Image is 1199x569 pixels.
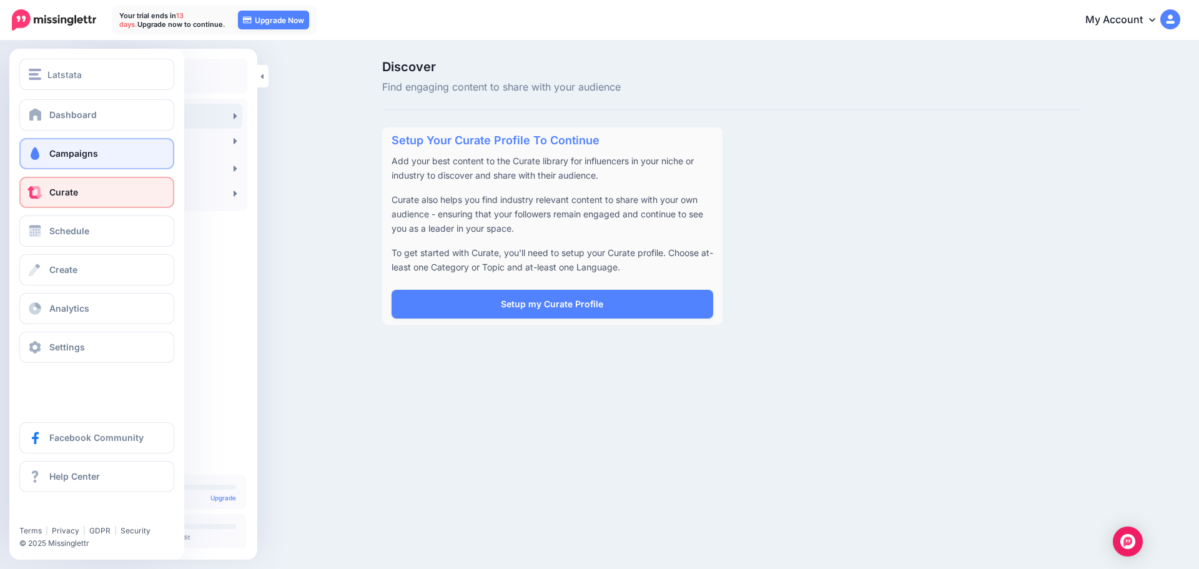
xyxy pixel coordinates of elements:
[392,290,713,319] a: Setup my Curate Profile
[29,69,41,80] img: menu.png
[12,9,96,31] img: Missinglettr
[1073,5,1180,36] a: My Account
[83,526,86,535] span: |
[119,11,184,29] span: 13 days.
[19,508,114,520] iframe: Twitter Follow Button
[49,471,100,482] span: Help Center
[392,245,713,274] p: To get started with Curate, you'll need to setup your Curate profile. Choose at-least one Categor...
[49,264,77,275] span: Create
[19,138,174,169] a: Campaigns
[382,61,621,73] span: Discover
[392,192,713,235] p: Curate also helps you find industry relevant content to share with your own audience - ensuring t...
[19,422,174,453] a: Facebook Community
[392,154,713,182] p: Add your best content to the Curate library for influencers in your niche or industry to discover...
[19,59,174,90] button: Latstata
[19,254,174,285] a: Create
[19,177,174,208] a: Curate
[19,526,42,535] a: Terms
[49,225,89,236] span: Schedule
[49,342,85,352] span: Settings
[238,11,309,29] a: Upgrade Now
[46,526,48,535] span: |
[114,526,117,535] span: |
[49,109,97,120] span: Dashboard
[52,526,79,535] a: Privacy
[47,67,82,82] span: Latstata
[49,148,98,159] span: Campaigns
[49,187,78,197] span: Curate
[19,99,174,131] a: Dashboard
[382,79,621,96] span: Find engaging content to share with your audience
[121,526,150,535] a: Security
[19,537,182,550] li: © 2025 Missinglettr
[392,134,713,147] h4: Setup Your Curate Profile To Continue
[1113,527,1143,557] div: Open Intercom Messenger
[19,461,174,492] a: Help Center
[49,432,144,443] span: Facebook Community
[119,11,225,29] p: Your trial ends in Upgrade now to continue.
[19,293,174,324] a: Analytics
[19,332,174,363] a: Settings
[49,303,89,314] span: Analytics
[89,526,111,535] a: GDPR
[19,215,174,247] a: Schedule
